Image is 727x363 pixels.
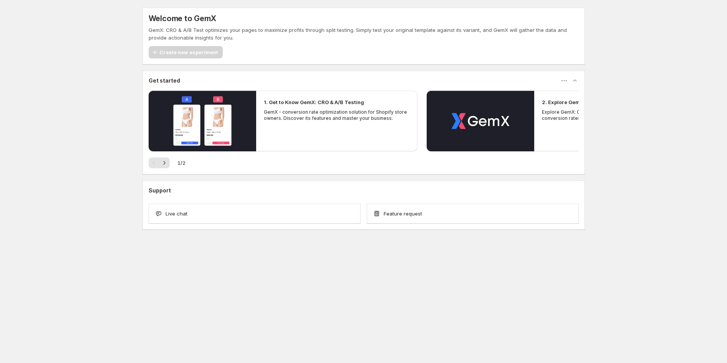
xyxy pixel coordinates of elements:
span: Live chat [166,210,187,217]
h2: 1. Get to Know GemX: CRO & A/B Testing [264,98,364,106]
h3: Get started [149,77,180,85]
p: GemX: CRO & A/B Test optimizes your pages to maximize profits through split testing. Simply test ... [149,26,579,41]
nav: Pagination [149,157,170,168]
h2: 2. Explore GemX: CRO & A/B Testing Use Cases [542,98,661,106]
button: Play video [149,91,256,151]
p: GemX - conversion rate optimization solution for Shopify store owners. Discover its features and ... [264,109,410,121]
h5: Welcome to GemX [149,14,216,23]
button: Next [159,157,170,168]
h3: Support [149,187,171,194]
button: Play video [427,91,534,151]
p: Explore GemX: CRO & A/B testing Use Cases to boost conversion rates and drive growth. [542,109,688,121]
span: 1 / 2 [177,159,185,167]
span: Feature request [384,210,422,217]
